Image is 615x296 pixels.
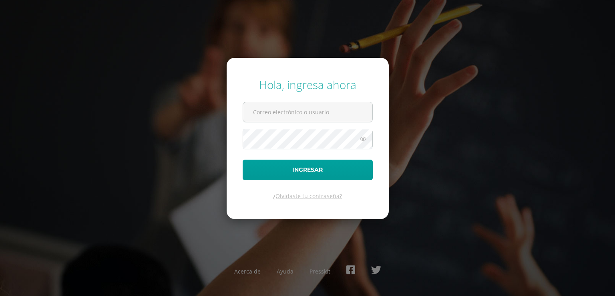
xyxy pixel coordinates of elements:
button: Ingresar [243,160,373,180]
div: Hola, ingresa ahora [243,77,373,92]
input: Correo electrónico o usuario [243,102,372,122]
a: Ayuda [277,268,293,275]
a: Presskit [310,268,330,275]
a: Acerca de [234,268,261,275]
a: ¿Olvidaste tu contraseña? [273,192,342,200]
